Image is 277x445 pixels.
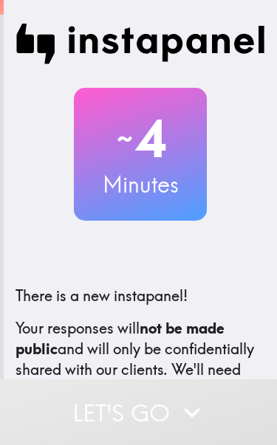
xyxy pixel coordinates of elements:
[74,108,207,169] h2: 4
[114,117,135,161] span: ~
[16,318,265,442] p: Your responses will and will only be confidentially shared with our clients. We'll need your emai...
[16,286,188,305] span: There is a new instapanel!
[74,169,207,200] h3: Minutes
[16,24,265,64] img: Instapanel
